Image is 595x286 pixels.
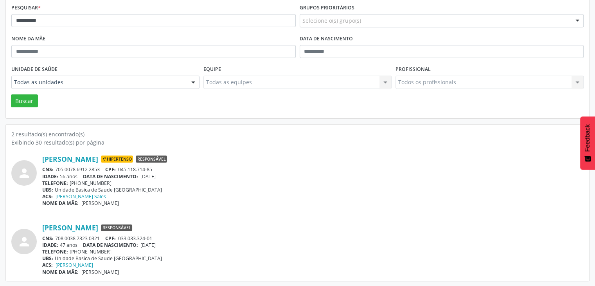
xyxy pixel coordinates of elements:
[42,248,584,255] div: [PHONE_NUMBER]
[105,235,116,242] span: CPF:
[302,16,361,25] span: Selecione o(s) grupo(s)
[395,63,431,76] label: Profissional
[42,173,584,180] div: 56 anos
[11,138,584,147] div: Exibindo 30 resultado(s) por página
[42,155,98,163] a: [PERSON_NAME]
[81,200,119,206] span: [PERSON_NAME]
[42,255,584,262] div: Unidade Basica de Saude [GEOGRAPHIC_DATA]
[136,156,167,163] span: Responsável
[203,63,221,76] label: Equipe
[42,235,54,242] span: CNS:
[83,173,138,180] span: DATA DE NASCIMENTO:
[42,248,68,255] span: TELEFONE:
[42,180,584,186] div: [PHONE_NUMBER]
[11,63,58,76] label: Unidade de saúde
[17,166,31,180] i: person
[42,186,584,193] div: Unidade Basica de Saude [GEOGRAPHIC_DATA]
[42,200,79,206] span: NOME DA MÃE:
[42,255,53,262] span: UBS:
[42,166,584,173] div: 705 0078 6912 2853
[42,262,53,268] span: ACS:
[56,262,93,268] a: [PERSON_NAME]
[101,156,133,163] span: Hipertenso
[300,33,353,45] label: Data de nascimento
[42,186,53,193] span: UBS:
[42,223,98,232] a: [PERSON_NAME]
[81,269,119,275] span: [PERSON_NAME]
[42,235,584,242] div: 708 0038 7323 0321
[118,166,152,173] span: 045.118.714-85
[11,94,38,108] button: Buscar
[42,166,54,173] span: CNS:
[584,124,591,152] span: Feedback
[42,242,58,248] span: IDADE:
[580,116,595,170] button: Feedback - Mostrar pesquisa
[42,193,53,200] span: ACS:
[140,173,156,180] span: [DATE]
[105,166,116,173] span: CPF:
[140,242,156,248] span: [DATE]
[17,235,31,249] i: person
[14,78,183,86] span: Todas as unidades
[42,180,68,186] span: TELEFONE:
[300,2,354,14] label: Grupos prioritários
[101,224,132,232] span: Responsável
[83,242,138,248] span: DATA DE NASCIMENTO:
[118,235,152,242] span: 033.033.324-01
[42,173,58,180] span: IDADE:
[56,193,106,200] a: [PERSON_NAME] Sales
[42,242,584,248] div: 47 anos
[11,2,41,14] label: Pesquisar
[11,33,45,45] label: Nome da mãe
[42,269,79,275] span: NOME DA MÃE:
[11,130,584,138] div: 2 resultado(s) encontrado(s)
